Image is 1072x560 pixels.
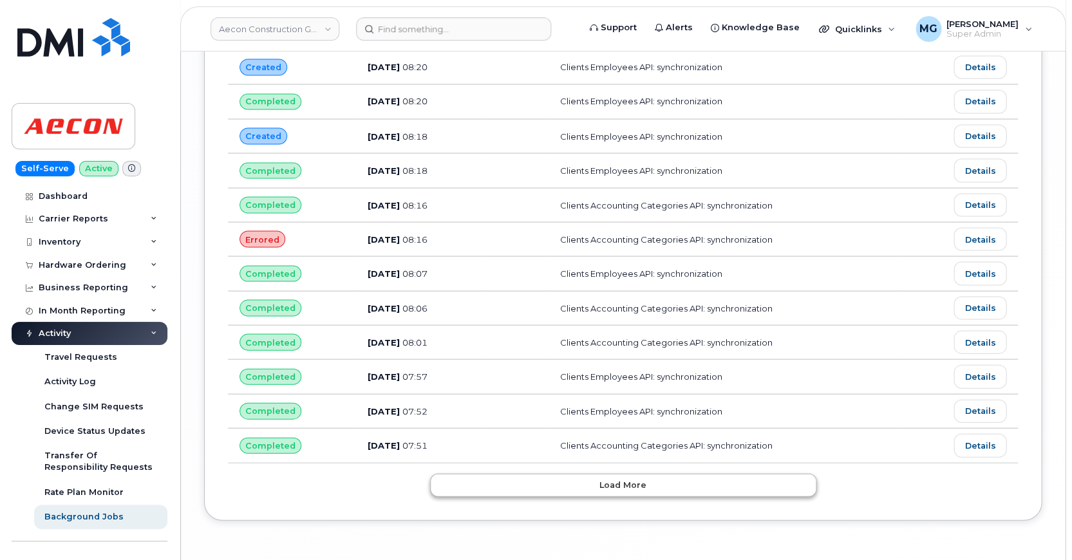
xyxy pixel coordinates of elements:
[245,61,281,73] span: Created
[368,200,400,210] span: [DATE]
[954,399,1006,422] a: Details
[368,268,400,278] span: [DATE]
[368,96,400,106] span: [DATE]
[402,96,428,106] span: 08:20
[368,371,400,381] span: [DATE]
[954,261,1006,285] a: Details
[581,15,646,41] a: Support
[402,234,428,244] span: 08:16
[402,268,428,278] span: 08:07
[548,359,903,393] td: Clients Employees API: synchronization
[548,325,903,359] td: Clients Accounting Categories API: synchronization
[402,131,428,141] span: 08:18
[245,233,279,245] span: Errored
[402,62,428,72] span: 08:20
[430,473,816,496] button: Load more
[548,50,903,84] td: Clients Employees API: synchronization
[245,129,281,142] span: Created
[402,303,428,313] span: 08:06
[601,21,637,34] span: Support
[907,16,1041,42] div: Monique Garlington
[548,222,903,256] td: Clients Accounting Categories API: synchronization
[402,406,428,416] span: 07:52
[402,165,428,175] span: 08:18
[211,17,339,41] a: Aecon Construction Group Inc
[402,200,428,210] span: 08:16
[245,267,296,279] span: Completed
[954,227,1006,250] a: Details
[954,330,1006,353] a: Details
[954,158,1006,182] a: Details
[946,29,1019,39] span: Super Admin
[548,394,903,428] td: Clients Employees API: synchronization
[245,301,296,313] span: Completed
[722,21,800,34] span: Knowledge Base
[402,440,428,450] span: 07:51
[548,119,903,153] td: Clients Employees API: synchronization
[954,296,1006,319] a: Details
[245,404,296,416] span: Completed
[954,193,1006,216] a: Details
[245,336,296,348] span: Completed
[954,89,1006,113] a: Details
[245,164,296,176] span: Completed
[548,256,903,290] td: Clients Employees API: synchronization
[245,370,296,382] span: Completed
[834,24,881,34] span: Quicklinks
[548,84,903,118] td: Clients Employees API: synchronization
[548,188,903,222] td: Clients Accounting Categories API: synchronization
[356,17,551,41] input: Find something...
[548,291,903,325] td: Clients Accounting Categories API: synchronization
[368,62,400,72] span: [DATE]
[666,21,693,34] span: Alerts
[245,439,296,451] span: Completed
[702,15,809,41] a: Knowledge Base
[368,234,400,244] span: [DATE]
[810,16,904,42] div: Quicklinks
[919,21,937,37] span: MG
[368,337,400,347] span: [DATE]
[368,131,400,141] span: [DATE]
[402,371,428,381] span: 07:57
[368,165,400,175] span: [DATE]
[368,440,400,450] span: [DATE]
[946,19,1019,29] span: [PERSON_NAME]
[954,433,1006,456] a: Details
[548,153,903,187] td: Clients Employees API: synchronization
[245,198,296,210] span: Completed
[954,364,1006,387] a: Details
[599,478,646,490] span: Load more
[402,337,428,347] span: 08:01
[368,406,400,416] span: [DATE]
[954,55,1006,79] a: Details
[368,303,400,313] span: [DATE]
[954,124,1006,147] a: Details
[245,95,296,107] span: Completed
[646,15,702,41] a: Alerts
[548,428,903,462] td: Clients Accounting Categories API: synchronization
